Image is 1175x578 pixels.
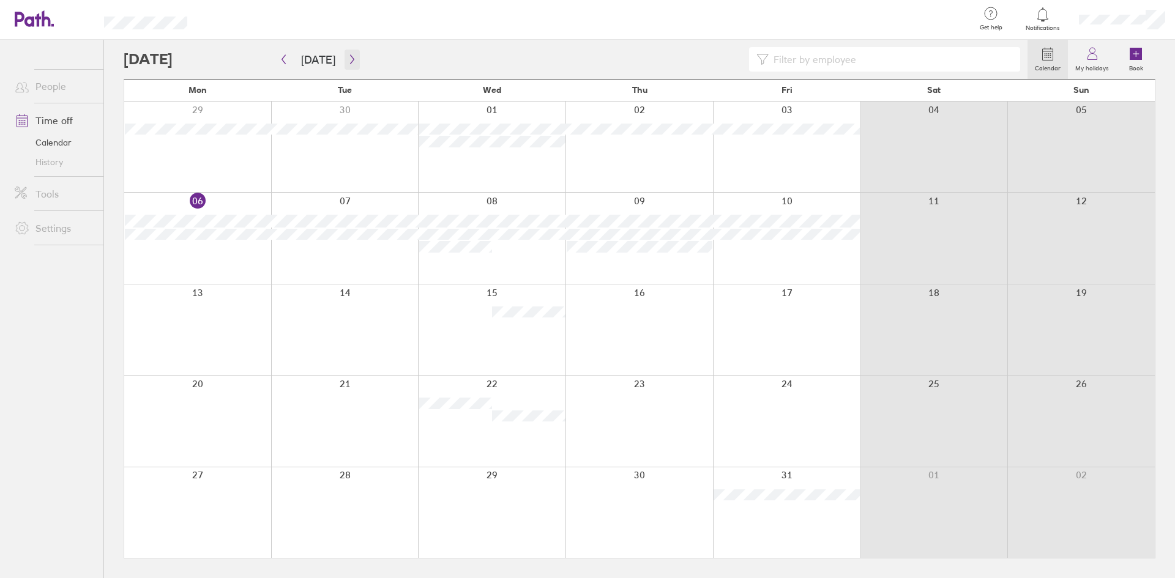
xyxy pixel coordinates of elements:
[291,50,345,70] button: [DATE]
[632,85,647,95] span: Thu
[1068,40,1116,79] a: My holidays
[338,85,352,95] span: Tue
[1068,61,1116,72] label: My holidays
[1116,40,1155,79] a: Book
[5,74,103,98] a: People
[188,85,207,95] span: Mon
[5,182,103,206] a: Tools
[1122,61,1151,72] label: Book
[5,108,103,133] a: Time off
[781,85,793,95] span: Fri
[1073,85,1089,95] span: Sun
[1028,61,1068,72] label: Calendar
[971,24,1011,31] span: Get help
[1028,40,1068,79] a: Calendar
[5,216,103,240] a: Settings
[1023,6,1063,32] a: Notifications
[483,85,501,95] span: Wed
[5,152,103,172] a: History
[927,85,941,95] span: Sat
[1023,24,1063,32] span: Notifications
[5,133,103,152] a: Calendar
[769,48,1013,71] input: Filter by employee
